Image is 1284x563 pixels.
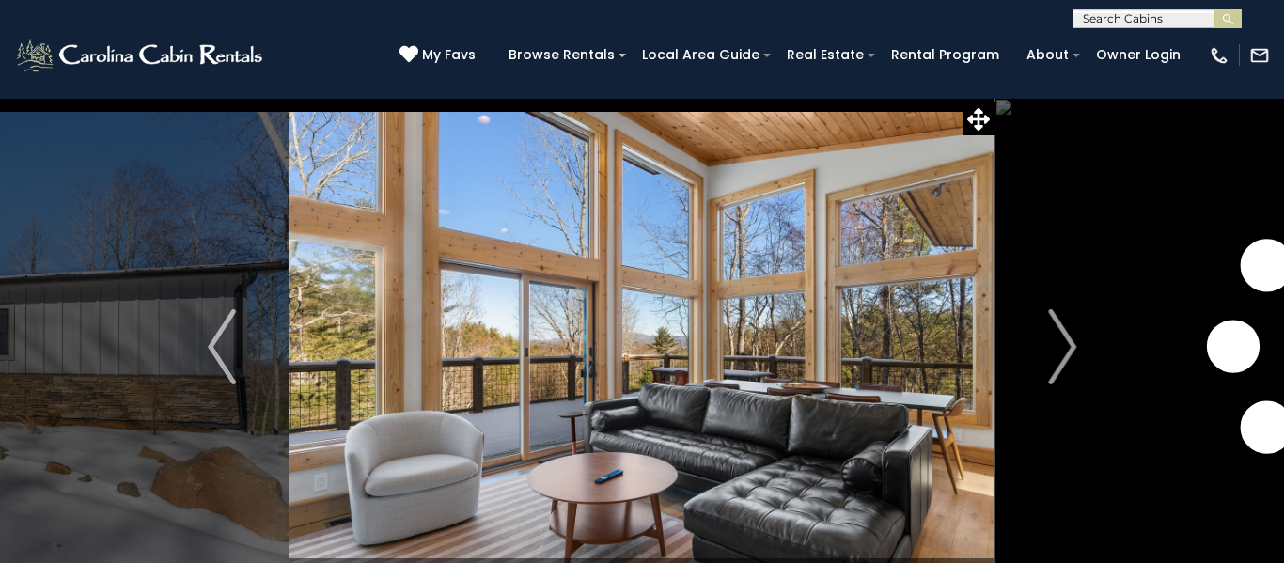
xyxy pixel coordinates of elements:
[633,40,769,70] a: Local Area Guide
[777,40,873,70] a: Real Estate
[882,40,1009,70] a: Rental Program
[1017,40,1078,70] a: About
[422,45,476,65] span: My Favs
[14,37,268,74] img: White-1-2.png
[1048,309,1076,384] img: arrow
[208,309,236,384] img: arrow
[1087,40,1190,70] a: Owner Login
[1209,45,1229,66] img: phone-regular-white.png
[499,40,624,70] a: Browse Rentals
[399,45,480,66] a: My Favs
[1249,45,1270,66] img: mail-regular-white.png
